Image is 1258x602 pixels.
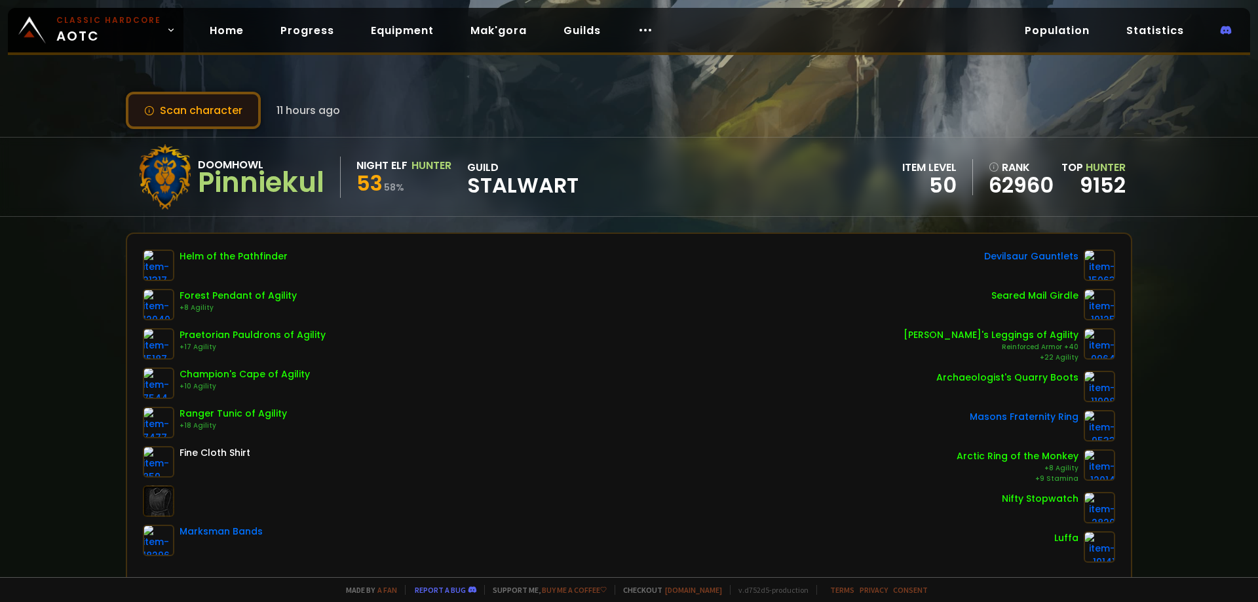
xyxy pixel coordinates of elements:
[467,159,579,195] div: guild
[384,181,404,194] small: 58 %
[143,525,174,556] img: item-18296
[180,381,310,392] div: +10 Agility
[893,585,928,595] a: Consent
[1116,17,1194,44] a: Statistics
[198,157,324,173] div: Doomhowl
[1084,250,1115,281] img: item-15063
[1084,531,1115,563] img: item-19141
[377,585,397,595] a: a fan
[1080,170,1126,200] a: 9152
[1084,289,1115,320] img: item-19125
[1084,371,1115,402] img: item-11908
[860,585,888,595] a: Privacy
[902,176,957,195] div: 50
[143,250,174,281] img: item-21317
[484,585,607,595] span: Support me,
[989,176,1054,195] a: 62960
[991,289,1078,303] div: Seared Mail Girdle
[970,410,1078,424] div: Masons Fraternity Ring
[1002,492,1078,506] div: Nifty Stopwatch
[1014,17,1100,44] a: Population
[143,407,174,438] img: item-7477
[198,173,324,193] div: Pinniekul
[1054,531,1078,545] div: Luffa
[542,585,607,595] a: Buy me a coffee
[126,92,261,129] button: Scan character
[143,367,174,399] img: item-7544
[180,407,287,421] div: Ranger Tunic of Agility
[276,102,340,119] span: 11 hours ago
[180,421,287,431] div: +18 Agility
[1061,159,1126,176] div: Top
[180,342,326,352] div: +17 Agility
[904,352,1078,363] div: +22 Agility
[830,585,854,595] a: Terms
[143,446,174,478] img: item-859
[460,17,537,44] a: Mak'gora
[180,446,250,460] div: Fine Cloth Shirt
[8,8,183,52] a: Classic HardcoreAOTC
[199,17,254,44] a: Home
[467,176,579,195] span: Stalwart
[1084,492,1115,523] img: item-2820
[904,328,1078,342] div: [PERSON_NAME]'s Leggings of Agility
[665,585,722,595] a: [DOMAIN_NAME]
[360,17,444,44] a: Equipment
[180,250,288,263] div: Helm of the Pathfinder
[984,250,1078,263] div: Devilsaur Gauntlets
[1084,410,1115,442] img: item-9533
[180,328,326,342] div: Praetorian Pauldrons of Agility
[356,157,408,174] div: Night Elf
[730,585,809,595] span: v. d752d5 - production
[180,525,263,538] div: Marksman Bands
[1084,449,1115,481] img: item-12014
[1084,328,1115,360] img: item-9964
[615,585,722,595] span: Checkout
[180,303,297,313] div: +8 Agility
[553,17,611,44] a: Guilds
[902,159,957,176] div: item level
[1086,160,1126,175] span: Hunter
[270,17,345,44] a: Progress
[180,289,297,303] div: Forest Pendant of Agility
[957,463,1078,474] div: +8 Agility
[989,159,1054,176] div: rank
[143,289,174,320] img: item-12040
[56,14,161,46] span: AOTC
[143,328,174,360] img: item-15187
[56,14,161,26] small: Classic Hardcore
[415,585,466,595] a: Report a bug
[957,474,1078,484] div: +9 Stamina
[904,342,1078,352] div: Reinforced Armor +40
[411,157,451,174] div: Hunter
[356,168,383,198] span: 53
[936,371,1078,385] div: Archaeologist's Quarry Boots
[338,585,397,595] span: Made by
[957,449,1078,463] div: Arctic Ring of the Monkey
[180,367,310,381] div: Champion's Cape of Agility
